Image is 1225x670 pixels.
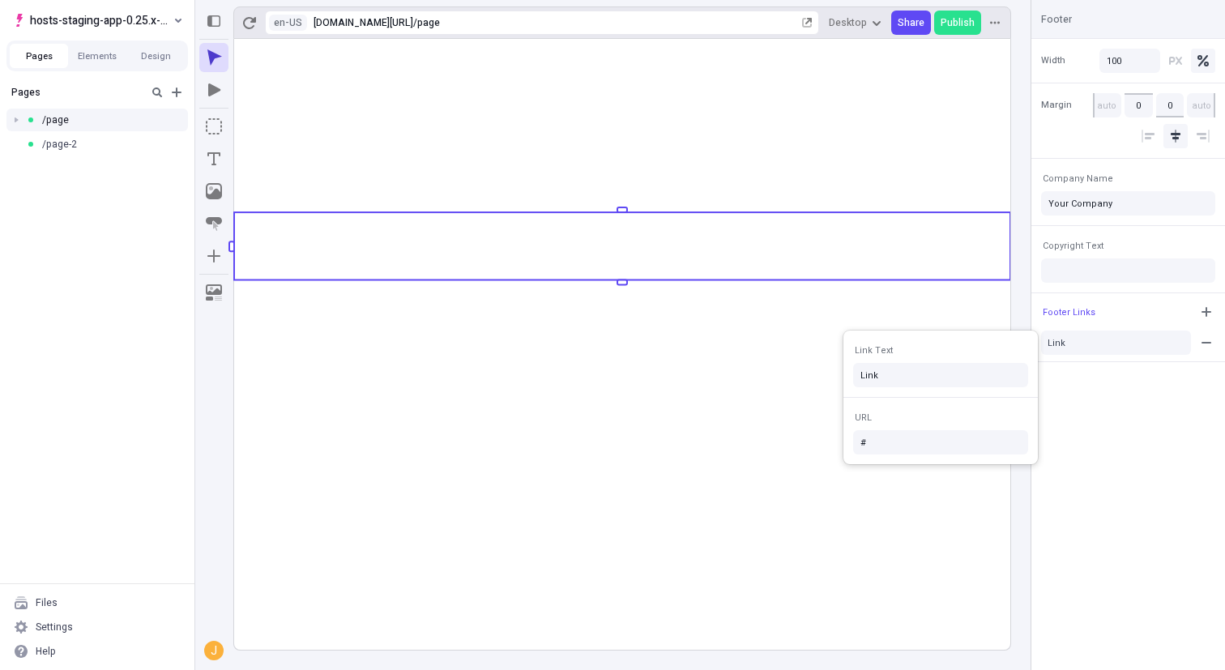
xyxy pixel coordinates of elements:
[42,138,77,151] span: /page-2
[1039,236,1107,255] button: Copyright Text
[199,144,228,173] button: Text
[274,15,302,30] span: en-US
[891,11,931,35] button: Share
[898,16,924,29] span: Share
[1039,302,1099,322] button: Footer Links
[199,112,228,141] button: Box
[852,408,875,427] button: URL
[1125,93,1153,117] input: auto
[1041,53,1065,67] span: Width
[1156,93,1184,117] input: auto
[1163,49,1188,73] button: Pixels
[1191,124,1215,148] button: Align right
[1136,124,1160,148] button: Align left
[934,11,981,35] button: Publish
[1043,306,1095,318] span: Footer Links
[199,209,228,238] button: Button
[1031,331,1225,355] div: Link
[417,16,799,29] div: page
[1187,93,1215,117] input: auto
[167,83,186,102] button: Add new
[126,44,185,68] button: Design
[852,340,896,360] button: Link Text
[1041,331,1191,355] button: Link
[855,344,893,356] span: Link Text
[11,86,141,99] div: Pages
[1041,99,1072,113] span: Margin
[1043,173,1113,185] span: Company Name
[42,113,69,126] span: /page
[1093,93,1121,117] input: auto
[1163,124,1188,148] button: Align center
[1191,49,1215,73] button: Percentage
[36,621,73,634] div: Settings
[269,15,307,31] button: Open locale picker
[211,642,217,660] span: j
[36,596,58,609] div: Files
[1039,169,1116,188] button: Company Name
[1048,337,1184,349] div: Link
[10,44,68,68] button: Pages
[1041,12,1199,27] input: Footer
[30,11,170,30] span: hosts-staging-app-0.25.x-nextjs-15
[413,16,417,29] div: /
[822,11,888,35] button: Desktop
[199,177,228,206] button: Image
[68,44,126,68] button: Elements
[314,16,413,29] div: [URL][DOMAIN_NAME]
[855,412,872,424] span: URL
[6,8,188,32] button: Select site
[1043,240,1103,252] span: Copyright Text
[941,16,975,29] span: Publish
[829,16,867,29] span: Desktop
[36,645,56,658] div: Help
